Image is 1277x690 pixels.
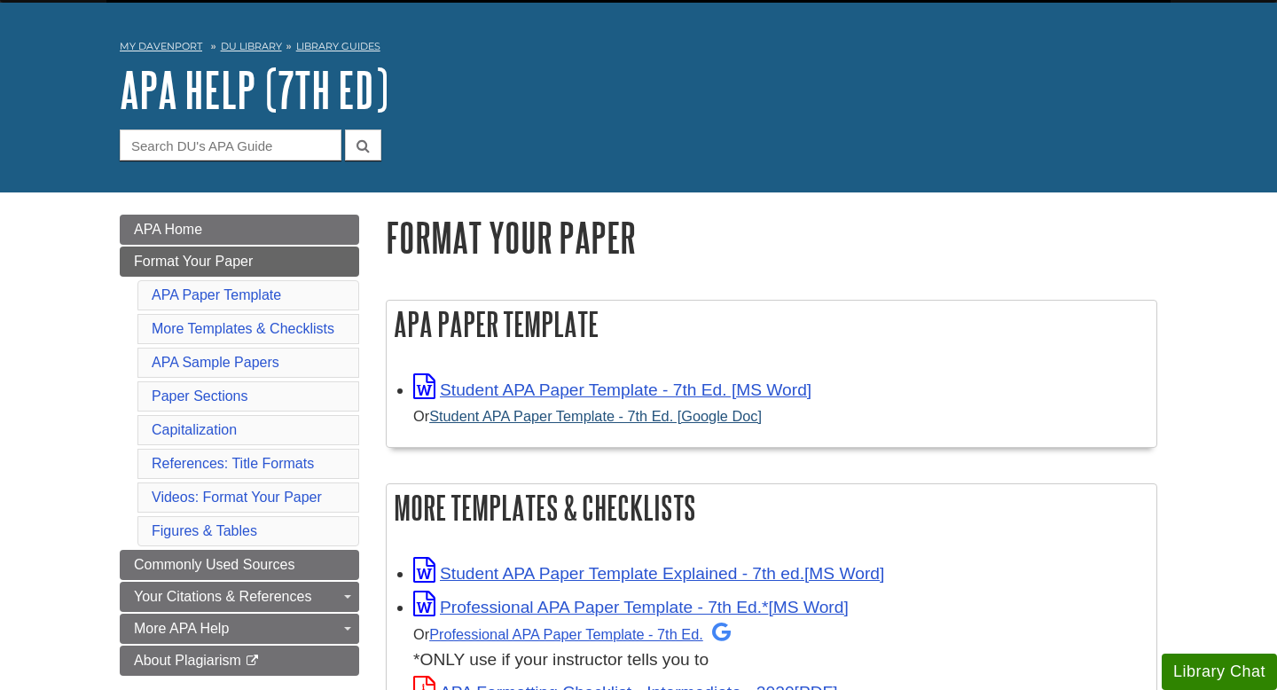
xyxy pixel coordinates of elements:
a: Paper Sections [152,388,248,404]
a: My Davenport [120,39,202,54]
span: About Plagiarism [134,653,241,668]
a: About Plagiarism [120,646,359,676]
h1: Format Your Paper [386,215,1157,260]
span: Format Your Paper [134,254,253,269]
a: APA Home [120,215,359,245]
small: Or [413,626,731,642]
a: Capitalization [152,422,237,437]
a: APA Help (7th Ed) [120,62,388,117]
a: APA Sample Papers [152,355,279,370]
a: Link opens in new window [413,598,849,616]
a: Figures & Tables [152,523,257,538]
button: Library Chat [1162,654,1277,690]
a: Format Your Paper [120,247,359,277]
a: Library Guides [296,40,380,52]
a: Student APA Paper Template - 7th Ed. [Google Doc] [429,408,762,424]
a: Professional APA Paper Template - 7th Ed. [429,626,731,642]
small: Or [413,408,762,424]
input: Search DU's APA Guide [120,129,341,161]
a: Commonly Used Sources [120,550,359,580]
span: APA Home [134,222,202,237]
a: Link opens in new window [413,564,884,583]
h2: APA Paper Template [387,301,1156,348]
nav: breadcrumb [120,35,1157,63]
div: Guide Page Menu [120,215,359,676]
div: *ONLY use if your instructor tells you to [413,621,1148,673]
span: More APA Help [134,621,229,636]
a: Videos: Format Your Paper [152,490,322,505]
a: References: Title Formats [152,456,314,471]
a: More APA Help [120,614,359,644]
a: More Templates & Checklists [152,321,334,336]
a: DU Library [221,40,282,52]
a: APA Paper Template [152,287,281,302]
span: Your Citations & References [134,589,311,604]
i: This link opens in a new window [245,655,260,667]
a: Your Citations & References [120,582,359,612]
span: Commonly Used Sources [134,557,294,572]
h2: More Templates & Checklists [387,484,1156,531]
a: Link opens in new window [413,380,811,399]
